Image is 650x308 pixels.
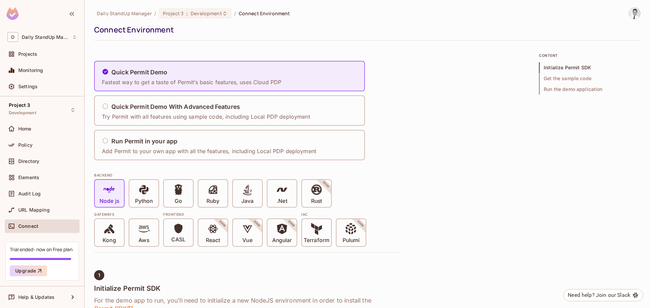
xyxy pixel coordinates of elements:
[301,212,366,217] div: IAC
[186,11,188,16] span: :
[209,211,236,237] span: SOON
[10,265,47,276] button: Upgrade
[94,25,637,35] div: Connect Environment
[163,212,297,217] div: Frontend
[9,110,36,116] span: Development
[111,103,240,110] h5: Quick Permit Demo With Advanced Features
[241,198,254,205] p: Java
[278,211,305,237] span: SOON
[18,84,38,89] span: Settings
[313,171,339,198] span: SOON
[18,126,31,132] span: Home
[111,138,177,145] h5: Run Permit in your app
[311,198,322,205] p: Rust
[94,172,399,178] div: BACKEND
[135,198,153,205] p: Python
[18,207,50,213] span: URL Mapping
[539,73,641,84] span: Get the sample code
[234,10,236,17] li: /
[18,142,32,148] span: Policy
[343,237,360,244] p: Pulumi
[207,198,219,205] p: Ruby
[22,34,69,40] span: Workspace: Daily StandUp Manager
[103,237,116,244] p: Kong
[9,102,30,108] span: Project 3
[539,53,641,58] p: content
[191,10,222,17] span: Development
[98,273,100,278] span: 1
[18,159,39,164] span: Directory
[163,10,183,17] span: Project 3
[242,237,252,244] p: Vue
[175,198,182,205] p: Go
[100,198,119,205] p: Node js
[102,113,310,120] p: Try Permit with all features using sample code, including Local PDP deployment
[539,84,641,95] span: Run the demo application
[206,237,220,244] p: React
[102,78,281,86] p: Fastest way to get a taste of Permit’s basic features, uses Cloud PDP
[10,246,72,253] div: Trial ended- now on Free plan
[154,10,156,17] li: /
[97,10,152,17] span: the active workspace
[18,223,38,229] span: Connect
[138,237,149,244] p: Aws
[18,294,55,300] span: Help & Updates
[18,191,41,196] span: Audit Log
[568,291,630,299] div: Need help? Join our Slack
[539,62,641,73] span: Initialize Permit SDK
[111,69,168,76] h5: Quick Permit Demo
[102,147,316,155] p: Add Permit to your own app with all the features, including Local PDP deployment
[18,175,39,180] span: Elements
[18,68,43,73] span: Monitoring
[244,211,270,237] span: SOON
[629,8,640,19] img: Goran Jovanovic
[7,32,18,42] span: D
[18,51,37,57] span: Projects
[304,237,329,244] p: Terraform
[239,10,290,17] span: Connect Environment
[277,198,287,205] p: .Net
[171,236,186,243] p: CASL
[94,212,159,217] div: Gateways
[272,237,292,244] p: Angular
[347,211,374,237] span: SOON
[6,7,19,20] img: SReyMgAAAABJRU5ErkJggg==
[94,284,399,292] h4: Initialize Permit SDK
